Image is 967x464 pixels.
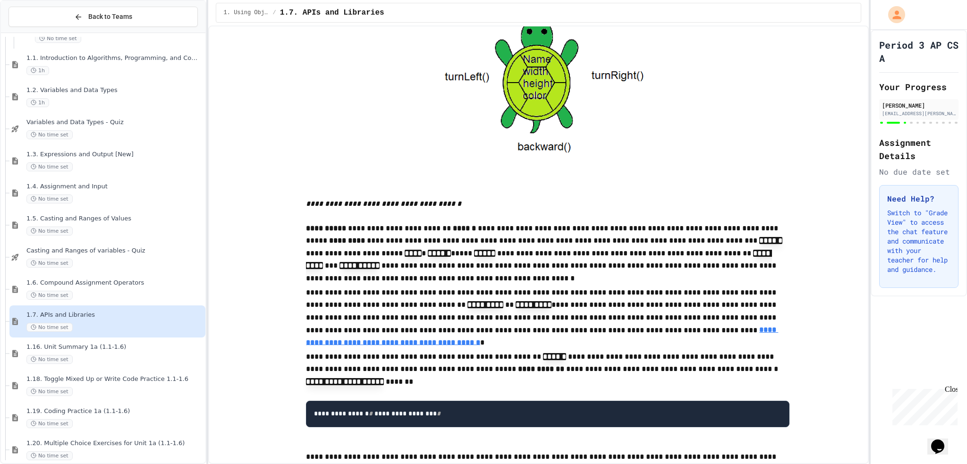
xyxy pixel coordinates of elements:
[26,311,204,319] span: 1.7. APIs and Libraries
[224,9,269,17] span: 1. Using Objects and Methods
[26,375,204,383] span: 1.18. Toggle Mixed Up or Write Code Practice 1.1-1.6
[35,34,81,43] span: No time set
[88,12,132,22] span: Back to Teams
[927,426,958,455] iframe: chat widget
[26,387,73,396] span: No time set
[26,451,73,460] span: No time set
[26,407,204,415] span: 1.19. Coding Practice 1a (1.1-1.6)
[26,323,73,332] span: No time set
[26,86,204,94] span: 1.2. Variables and Data Types
[26,291,73,300] span: No time set
[26,183,204,191] span: 1.4. Assignment and Input
[26,247,204,255] span: Casting and Ranges of variables - Quiz
[26,419,73,428] span: No time set
[8,7,198,27] button: Back to Teams
[882,110,956,117] div: [EMAIL_ADDRESS][PERSON_NAME][PERSON_NAME][DOMAIN_NAME]
[26,355,73,364] span: No time set
[26,66,49,75] span: 1h
[887,193,950,204] h3: Need Help?
[26,162,73,171] span: No time set
[879,136,959,162] h2: Assignment Details
[26,227,73,236] span: No time set
[889,385,958,425] iframe: chat widget
[26,279,204,287] span: 1.6. Compound Assignment Operators
[879,166,959,177] div: No due date set
[280,7,384,18] span: 1.7. APIs and Libraries
[26,215,204,223] span: 1.5. Casting and Ranges of Values
[26,194,73,203] span: No time set
[4,4,65,60] div: Chat with us now!Close
[26,98,49,107] span: 1h
[879,80,959,93] h2: Your Progress
[878,4,908,25] div: My Account
[273,9,276,17] span: /
[26,54,204,62] span: 1.1. Introduction to Algorithms, Programming, and Compilers
[882,101,956,110] div: [PERSON_NAME]
[26,259,73,268] span: No time set
[879,38,959,65] h1: Period 3 AP CS A
[26,151,204,159] span: 1.3. Expressions and Output [New]
[26,343,204,351] span: 1.16. Unit Summary 1a (1.1-1.6)
[26,130,73,139] span: No time set
[887,208,950,274] p: Switch to "Grade View" to access the chat feature and communicate with your teacher for help and ...
[26,439,204,447] span: 1.20. Multiple Choice Exercises for Unit 1a (1.1-1.6)
[26,118,204,127] span: Variables and Data Types - Quiz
